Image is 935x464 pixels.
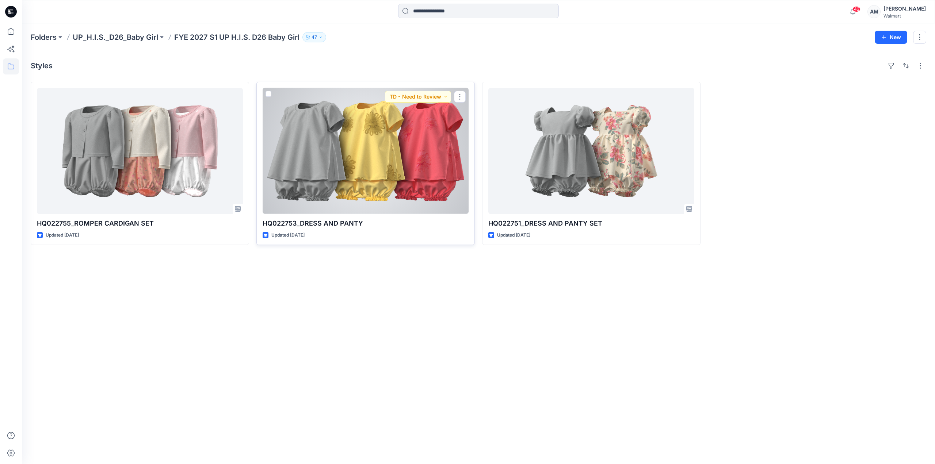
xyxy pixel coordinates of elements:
[497,231,530,239] p: Updated [DATE]
[46,231,79,239] p: Updated [DATE]
[37,88,243,214] a: HQ022755_ROMPER CARDIGAN SET
[884,4,926,13] div: [PERSON_NAME]
[312,33,317,41] p: 47
[488,218,694,229] p: HQ022751_DRESS AND PANTY SET
[302,32,326,42] button: 47
[174,32,299,42] p: FYE 2027 S1 UP H.I.S. D26 Baby Girl
[37,218,243,229] p: HQ022755_ROMPER CARDIGAN SET
[271,231,305,239] p: Updated [DATE]
[875,31,907,44] button: New
[852,6,860,12] span: 42
[31,61,53,70] h4: Styles
[488,88,694,214] a: HQ022751_DRESS AND PANTY SET
[73,32,158,42] a: UP_H.I.S._D26_Baby Girl
[263,218,469,229] p: HQ022753_DRESS AND PANTY
[867,5,881,18] div: AM
[884,13,926,19] div: Walmart
[263,88,469,214] a: HQ022753_DRESS AND PANTY
[31,32,57,42] a: Folders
